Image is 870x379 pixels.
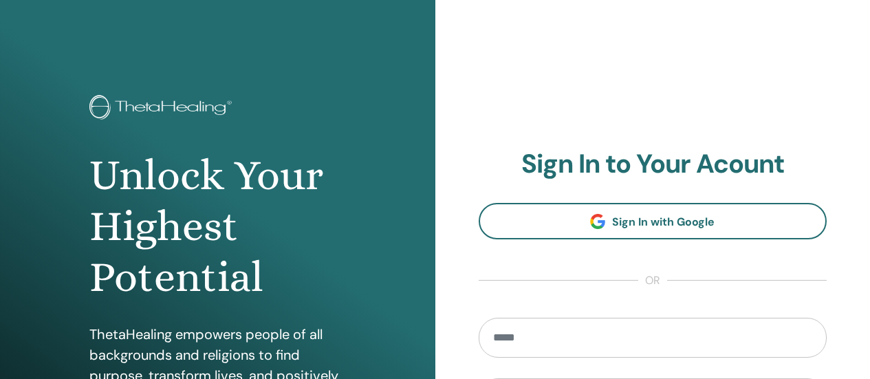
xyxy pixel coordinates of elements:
[638,272,667,289] span: or
[89,150,345,303] h1: Unlock Your Highest Potential
[479,203,827,239] a: Sign In with Google
[479,149,827,180] h2: Sign In to Your Acount
[612,215,715,229] span: Sign In with Google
